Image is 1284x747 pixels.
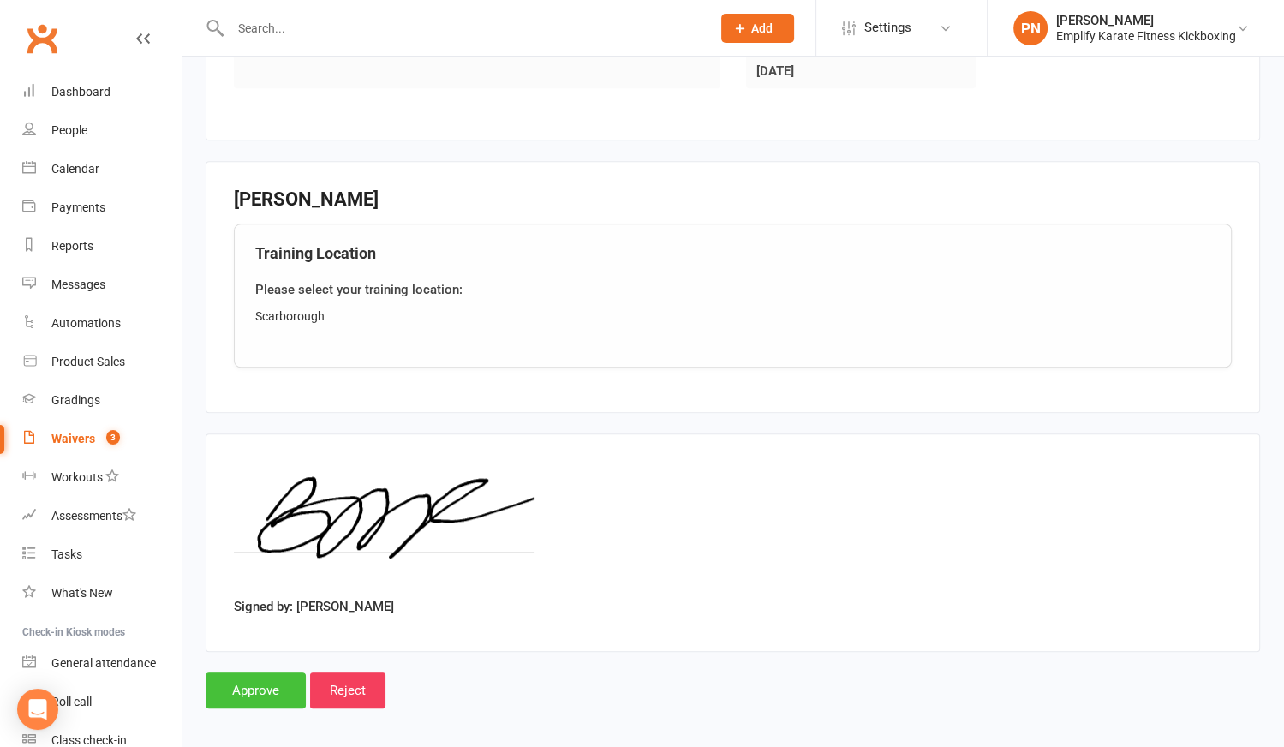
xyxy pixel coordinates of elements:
a: Product Sales [22,343,181,381]
div: Please select your training location: [255,279,1210,300]
div: Scarborough [255,307,1210,326]
div: PN [1013,11,1048,45]
a: Workouts [22,458,181,497]
div: People [51,123,87,137]
a: Waivers 3 [22,420,181,458]
div: Waivers [51,432,95,445]
a: Calendar [22,150,181,188]
button: Add [721,14,794,43]
input: Reject [310,672,385,708]
a: People [22,111,181,150]
span: 3 [106,430,120,445]
span: Settings [864,9,911,47]
div: Messages [51,278,105,291]
a: Dashboard [22,73,181,111]
span: Add [751,21,773,35]
h3: [PERSON_NAME] [234,189,1232,210]
div: Assessments [51,509,136,523]
a: Roll call [22,683,181,721]
label: Signed by: [PERSON_NAME] [234,596,394,617]
a: Clubworx [21,17,63,60]
div: Automations [51,316,121,330]
a: Tasks [22,535,181,574]
div: Dashboard [51,85,110,99]
h4: Training Location [255,245,1210,262]
div: Reports [51,239,93,253]
a: Payments [22,188,181,227]
div: Gradings [51,393,100,407]
a: What's New [22,574,181,613]
a: Assessments [22,497,181,535]
div: General attendance [51,656,156,670]
div: Open Intercom Messenger [17,689,58,730]
input: Approve [206,672,306,708]
div: Emplify Karate Fitness Kickboxing [1056,28,1236,44]
div: Class check-in [51,733,127,747]
img: image1760072750.png [234,462,534,590]
a: Gradings [22,381,181,420]
div: Payments [51,200,105,214]
a: General attendance kiosk mode [22,644,181,683]
div: Calendar [51,162,99,176]
div: Roll call [51,695,92,708]
a: Reports [22,227,181,266]
div: What's New [51,586,113,600]
div: Workouts [51,470,103,484]
div: Product Sales [51,355,125,368]
div: Tasks [51,547,82,561]
a: Messages [22,266,181,304]
a: Automations [22,304,181,343]
div: [PERSON_NAME] [1056,13,1236,28]
input: Search... [225,16,699,40]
